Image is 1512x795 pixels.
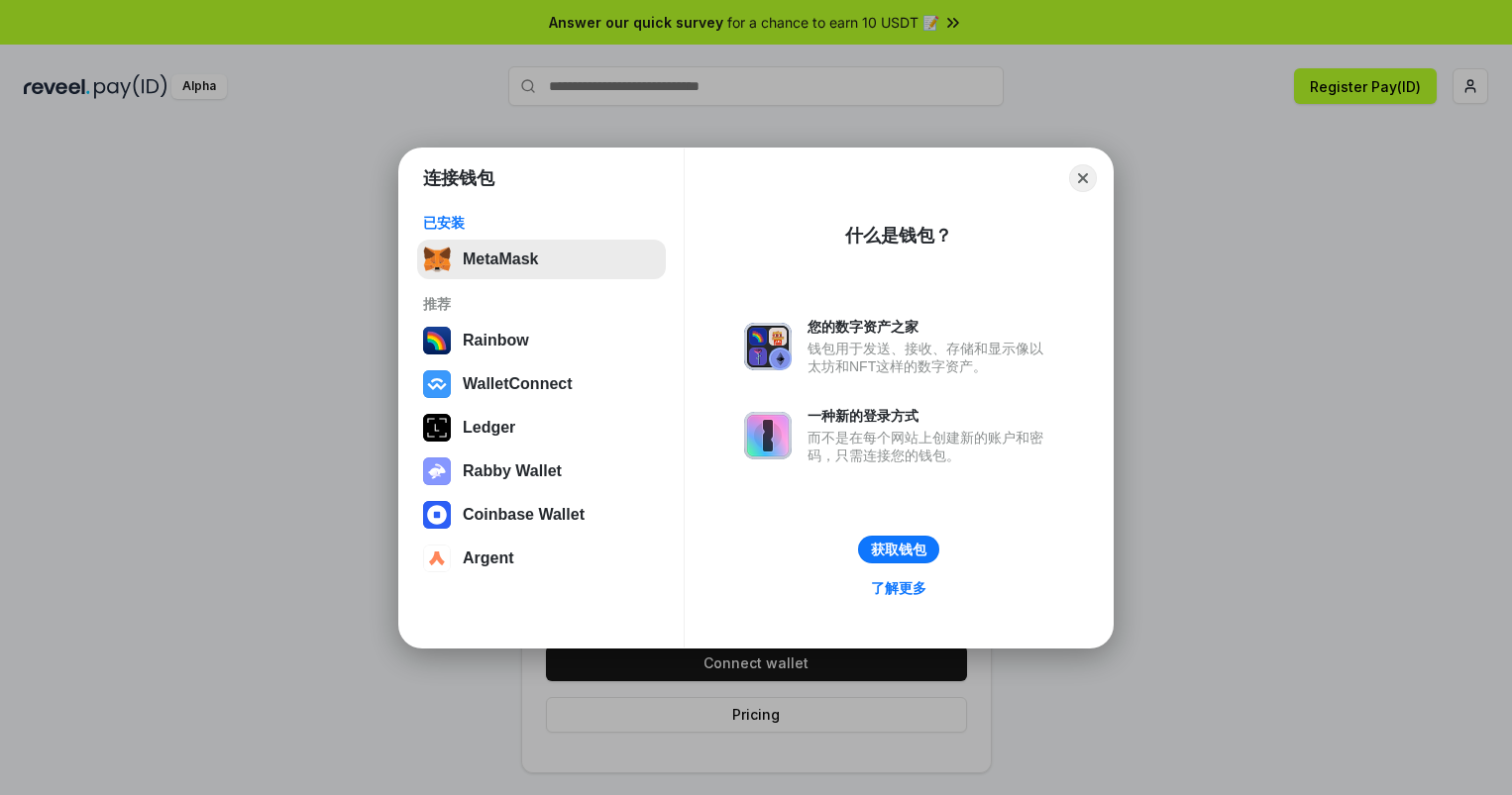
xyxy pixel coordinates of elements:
img: svg+xml,%3Csvg%20xmlns%3D%22http%3A%2F%2Fwww.w3.org%2F2000%2Fsvg%22%20width%3D%2228%22%20height%3... [423,414,451,442]
div: 您的数字资产之家 [808,318,1053,336]
button: Rabby Wallet [417,451,666,491]
div: 已安装 [423,214,660,232]
button: Rainbow [417,321,666,360]
div: Rainbow [463,332,529,349]
button: Ledger [417,408,666,447]
div: 推荐 [423,295,660,313]
div: MetaMask [463,250,538,268]
button: 获取钱包 [858,536,939,563]
div: Argent [463,549,514,567]
div: 了解更多 [871,579,926,597]
img: svg+xml,%3Csvg%20fill%3D%22none%22%20height%3D%2233%22%20viewBox%3D%220%200%2035%2033%22%20width%... [423,246,451,273]
div: Ledger [463,419,515,437]
img: svg+xml,%3Csvg%20width%3D%2228%22%20height%3D%2228%22%20viewBox%3D%220%200%2028%2028%22%20fill%3D... [423,545,451,572]
img: svg+xml,%3Csvg%20xmlns%3D%22http%3A%2F%2Fwww.w3.org%2F2000%2Fsvg%22%20fill%3D%22none%22%20viewBox... [744,412,792,459]
div: 获取钱包 [871,541,926,558]
div: Rabby Wallet [463,462,562,480]
div: WalletConnect [463,375,573,393]
a: 了解更多 [859,575,938,601]
div: 钱包用于发送、接收、存储和显示像以太坊和NFT这样的数字资产。 [808,340,1053,375]
img: svg+xml,%3Csvg%20width%3D%22120%22%20height%3D%22120%22%20viewBox%3D%220%200%20120%20120%22%20fil... [423,327,451,354]
img: svg+xml,%3Csvg%20width%3D%2228%22%20height%3D%2228%22%20viewBox%3D%220%200%2028%2028%22%20fill%3D... [423,370,451,398]
button: MetaMask [417,240,666,279]
img: svg+xml,%3Csvg%20xmlns%3D%22http%3A%2F%2Fwww.w3.org%2F2000%2Fsvg%22%20fill%3D%22none%22%20viewBox... [744,323,792,370]
h1: 连接钱包 [423,166,494,190]
button: WalletConnect [417,364,666,404]
button: Close [1069,164,1097,192]
div: 什么是钱包？ [845,224,952,248]
div: 而不是在每个网站上创建新的账户和密码，只需连接您的钱包。 [808,429,1053,464]
div: 一种新的登录方式 [808,407,1053,425]
img: svg+xml,%3Csvg%20width%3D%2228%22%20height%3D%2228%22%20viewBox%3D%220%200%2028%2028%22%20fill%3D... [423,501,451,529]
img: svg+xml,%3Csvg%20xmlns%3D%22http%3A%2F%2Fwww.w3.org%2F2000%2Fsvg%22%20fill%3D%22none%22%20viewBox... [423,457,451,485]
button: Argent [417,539,666,578]
div: Coinbase Wallet [463,506,585,524]
button: Coinbase Wallet [417,495,666,535]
